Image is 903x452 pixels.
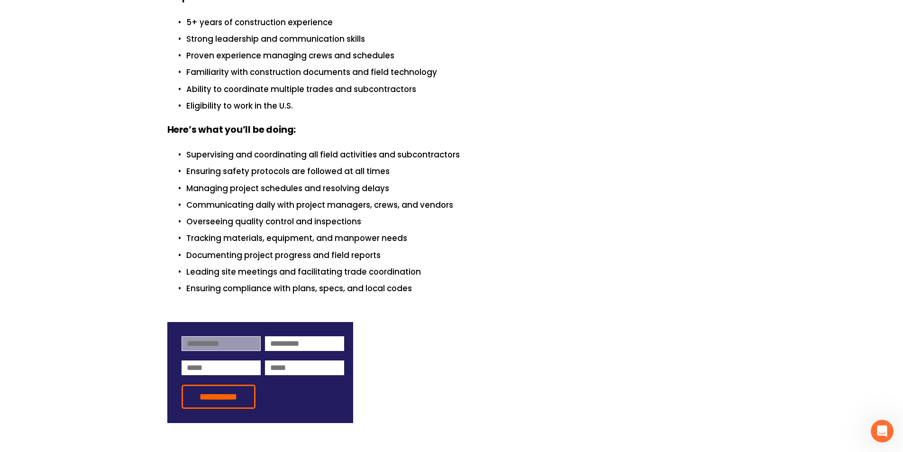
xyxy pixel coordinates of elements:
p: Managing project schedules and resolving delays [186,182,736,195]
strong: Here’s what you’ll be doing: [167,123,296,138]
iframe: Intercom live chat [871,420,894,443]
p: Ensuring compliance with plans, specs, and local codes [186,282,736,295]
p: Ensuring safety protocols are followed at all times [186,165,736,178]
p: 5+ years of construction experience [186,16,736,29]
p: Leading site meetings and facilitating trade coordination [186,266,736,278]
p: Tracking materials, equipment, and manpower needs [186,232,736,245]
p: Ability to coordinate multiple trades and subcontractors [186,83,736,96]
p: Proven experience managing crews and schedules [186,49,736,62]
p: Supervising and coordinating all field activities and subcontractors [186,148,736,161]
p: Familiarity with construction documents and field technology [186,66,736,79]
p: Strong leadership and communication skills [186,33,736,46]
p: Eligibility to work in the U.S. [186,100,736,112]
p: Communicating daily with project managers, crews, and vendors [186,199,736,212]
p: Documenting project progress and field reports [186,249,736,262]
p: Overseeing quality control and inspections [186,215,736,228]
